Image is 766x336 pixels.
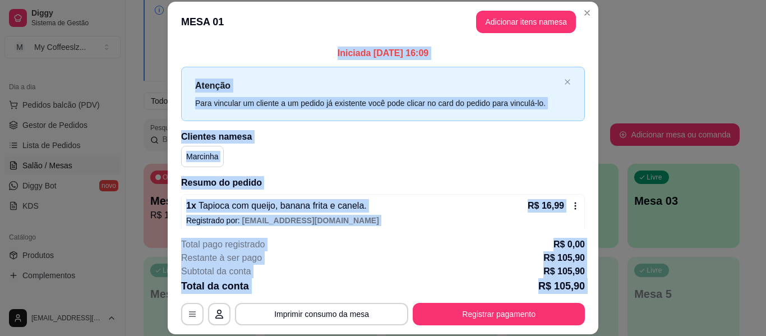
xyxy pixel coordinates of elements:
[181,130,585,144] h2: Clientes na mesa
[242,216,379,225] span: [EMAIL_ADDRESS][DOMAIN_NAME]
[553,238,585,251] p: R$ 0,00
[168,2,598,42] header: MESA 01
[181,47,585,60] p: Iniciada [DATE] 16:09
[564,79,571,85] span: close
[413,303,585,325] button: Registrar pagamento
[528,199,564,213] p: R$ 16,99
[181,278,249,294] p: Total da conta
[564,79,571,86] button: close
[181,176,585,190] h2: Resumo do pedido
[195,97,560,109] div: Para vincular um cliente a um pedido já existente você pode clicar no card do pedido para vinculá...
[186,151,219,162] p: Marcinha
[235,303,408,325] button: Imprimir consumo da mesa
[181,238,265,251] p: Total pago registrado
[543,265,585,278] p: R$ 105,90
[181,251,262,265] p: Restante à ser pago
[195,79,560,93] p: Atenção
[476,11,576,33] button: Adicionar itens namesa
[543,251,585,265] p: R$ 105,90
[186,199,367,213] p: 1 x
[196,201,367,210] span: Tapioca com queijo, banana frita e canela.
[181,265,251,278] p: Subtotal da conta
[538,278,585,294] p: R$ 105,90
[186,215,580,226] p: Registrado por:
[578,4,596,22] button: Close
